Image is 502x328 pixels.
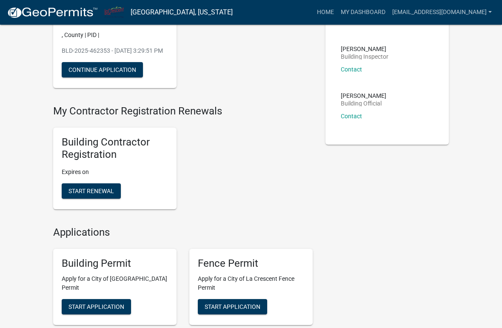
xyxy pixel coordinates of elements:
[341,93,386,99] p: [PERSON_NAME]
[341,46,388,52] p: [PERSON_NAME]
[314,4,337,20] a: Home
[62,31,168,40] p: , County | PID |
[68,303,124,310] span: Start Application
[62,168,168,177] p: Expires on
[131,5,233,20] a: [GEOGRAPHIC_DATA], [US_STATE]
[198,257,304,270] h5: Fence Permit
[105,6,124,18] img: City of La Crescent, Minnesota
[62,299,131,314] button: Start Application
[341,113,362,120] a: Contact
[198,274,304,292] p: Apply for a City of La Crescent Fence Permit
[205,303,260,310] span: Start Application
[62,136,168,161] h5: Building Contractor Registration
[62,257,168,270] h5: Building Permit
[62,183,121,199] button: Start Renewal
[341,66,362,73] a: Contact
[341,54,388,60] p: Building Inspector
[53,105,313,117] h4: My Contractor Registration Renewals
[337,4,389,20] a: My Dashboard
[62,46,168,55] p: BLD-2025-462353 - [DATE] 3:29:51 PM
[62,62,143,77] button: Continue Application
[68,187,114,194] span: Start Renewal
[389,4,495,20] a: [EMAIL_ADDRESS][DOMAIN_NAME]
[198,299,267,314] button: Start Application
[341,100,386,106] p: Building Official
[53,226,313,239] h4: Applications
[53,105,313,216] wm-registration-list-section: My Contractor Registration Renewals
[62,274,168,292] p: Apply for a City of [GEOGRAPHIC_DATA] Permit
